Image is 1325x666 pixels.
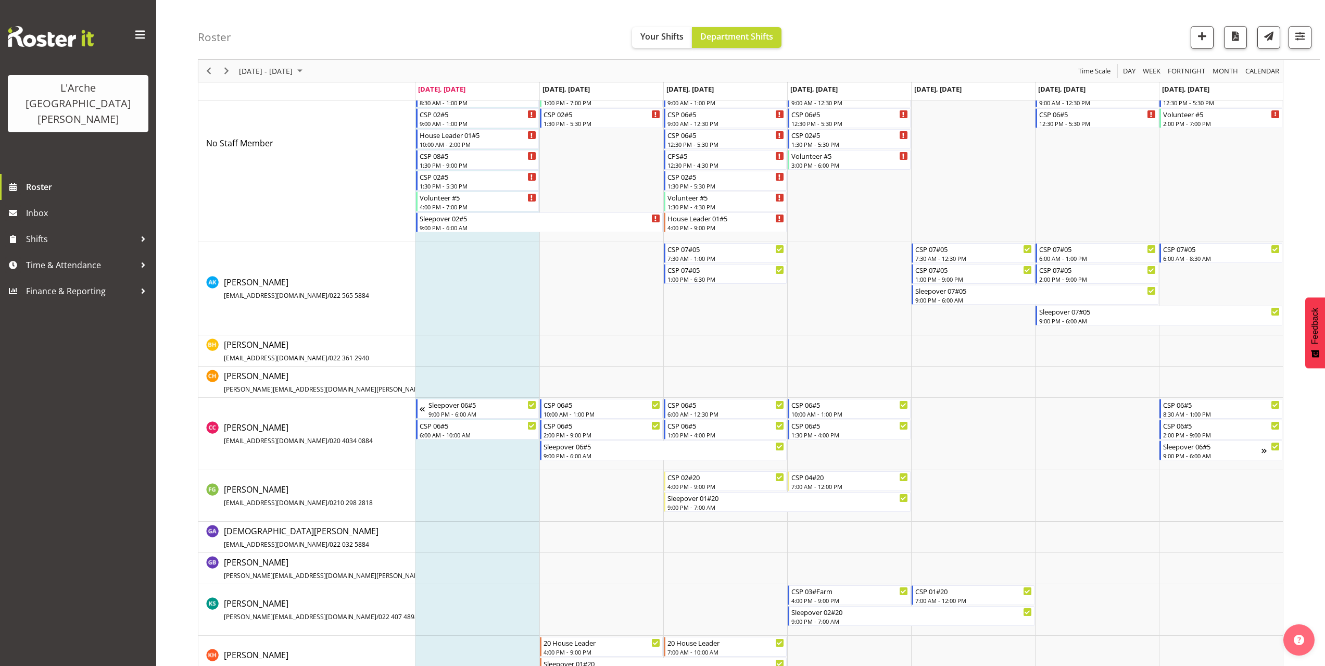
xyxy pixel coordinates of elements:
[420,420,536,431] div: CSP 06#5
[1122,65,1137,78] span: Day
[788,606,1034,626] div: Katherine Shaw"s event - Sleepover 02#20 Begin From Thursday, September 4, 2025 at 9:00:00 PM GMT...
[788,399,911,419] div: Crissandra Cruz"s event - CSP 06#5 Begin From Thursday, September 4, 2025 at 10:00:00 AM GMT+12:0...
[1121,65,1138,78] button: Timeline Day
[18,80,138,127] div: L'Arche [GEOGRAPHIC_DATA][PERSON_NAME]
[791,596,908,605] div: 4:00 PM - 9:00 PM
[416,129,539,149] div: No Staff Member"s event - House Leader 01#5 Begin From Monday, September 1, 2025 at 10:00:00 AM G...
[220,65,234,78] button: Next
[224,370,467,395] a: [PERSON_NAME][PERSON_NAME][EMAIL_ADDRESS][DOMAIN_NAME][PERSON_NAME]
[224,339,369,363] span: [PERSON_NAME]
[238,65,294,78] span: [DATE] - [DATE]
[420,192,536,203] div: Volunteer #5
[912,243,1034,263] div: Aman Kaur"s event - CSP 07#05 Begin From Friday, September 5, 2025 at 7:30:00 AM GMT+12:00 Ends A...
[667,431,784,439] div: 1:00 PM - 4:00 PM
[420,161,536,169] div: 1:30 PM - 9:00 PM
[544,637,660,648] div: 20 House Leader
[224,571,425,580] span: [PERSON_NAME][EMAIL_ADDRESS][DOMAIN_NAME][PERSON_NAME]
[1294,635,1304,645] img: help-xxl-2.png
[1159,420,1282,439] div: Crissandra Cruz"s event - CSP 06#5 Begin From Sunday, September 7, 2025 at 2:00:00 PM GMT+12:00 E...
[1039,265,1156,275] div: CSP 07#05
[418,84,465,94] span: [DATE], [DATE]
[428,410,536,418] div: 9:00 PM - 6:00 AM
[667,223,784,232] div: 4:00 PM - 9:00 PM
[664,243,787,263] div: Aman Kaur"s event - CSP 07#05 Begin From Wednesday, September 3, 2025 at 7:30:00 AM GMT+12:00 End...
[915,596,1032,605] div: 7:00 AM - 12:00 PM
[224,540,327,549] span: [EMAIL_ADDRESS][DOMAIN_NAME]
[667,493,908,503] div: Sleepover 01#20
[198,367,415,398] td: Christopher Hill resource
[912,285,1158,305] div: Aman Kaur"s event - Sleepover 07#05 Begin From Friday, September 5, 2025 at 9:00:00 PM GMT+12:00 ...
[544,420,660,431] div: CSP 06#5
[664,171,787,191] div: No Staff Member"s event - CSP 02#5 Begin From Wednesday, September 3, 2025 at 1:30:00 PM GMT+12:0...
[224,556,467,581] a: [PERSON_NAME][PERSON_NAME][EMAIL_ADDRESS][DOMAIN_NAME][PERSON_NAME]
[327,354,330,362] span: /
[788,420,911,439] div: Crissandra Cruz"s event - CSP 06#5 Begin From Thursday, September 4, 2025 at 1:30:00 PM GMT+12:00...
[1039,98,1156,107] div: 9:00 AM - 12:30 PM
[224,291,327,300] span: [EMAIL_ADDRESS][DOMAIN_NAME]
[224,612,376,621] span: [PERSON_NAME][EMAIL_ADDRESS][DOMAIN_NAME]
[788,129,911,149] div: No Staff Member"s event - CSP 02#5 Begin From Thursday, September 4, 2025 at 1:30:00 PM GMT+12:00...
[700,31,773,42] span: Department Shifts
[224,525,378,550] a: [DEMOGRAPHIC_DATA][PERSON_NAME][EMAIL_ADDRESS][DOMAIN_NAME]/022 032 5884
[330,540,369,549] span: 022 032 5884
[544,399,660,410] div: CSP 06#5
[791,482,908,491] div: 7:00 AM - 12:00 PM
[206,137,273,149] span: No Staff Member
[667,182,784,190] div: 1:30 PM - 5:30 PM
[667,203,784,211] div: 1:30 PM - 4:30 PM
[1244,65,1281,78] button: Month
[790,84,838,94] span: [DATE], [DATE]
[1163,119,1280,128] div: 2:00 PM - 7:00 PM
[791,150,908,161] div: Volunteer #5
[1305,297,1325,368] button: Feedback - Show survey
[1039,244,1156,254] div: CSP 07#05
[1039,119,1156,128] div: 12:30 PM - 5:30 PM
[198,398,415,470] td: Crissandra Cruz resource
[667,98,784,107] div: 9:00 AM - 1:00 PM
[667,109,784,119] div: CSP 06#5
[667,140,784,148] div: 12:30 PM - 5:30 PM
[912,264,1034,284] div: Aman Kaur"s event - CSP 07#05 Begin From Friday, September 5, 2025 at 1:00:00 PM GMT+12:00 Ends A...
[640,31,684,42] span: Your Shifts
[1163,420,1280,431] div: CSP 06#5
[1244,65,1280,78] span: calendar
[1163,451,1261,460] div: 9:00 PM - 6:00 AM
[1163,254,1280,262] div: 6:00 AM - 8:30 AM
[788,585,911,605] div: Katherine Shaw"s event - CSP 03#Farm Begin From Thursday, September 4, 2025 at 4:00:00 PM GMT+12:...
[420,150,536,161] div: CSP 08#5
[224,354,327,362] span: [EMAIL_ADDRESS][DOMAIN_NAME]
[664,492,911,512] div: Faustina Gaensicke"s event - Sleepover 01#20 Begin From Wednesday, September 3, 2025 at 9:00:00 P...
[791,472,908,482] div: CSP 04#20
[198,31,231,43] h4: Roster
[544,431,660,439] div: 2:00 PM - 9:00 PM
[420,119,536,128] div: 9:00 AM - 1:00 PM
[544,441,784,451] div: Sleepover 06#5
[224,385,425,394] span: [PERSON_NAME][EMAIL_ADDRESS][DOMAIN_NAME][PERSON_NAME]
[692,27,781,48] button: Department Shifts
[791,109,908,119] div: CSP 06#5
[544,119,660,128] div: 1:30 PM - 5:30 PM
[544,98,660,107] div: 1:00 PM - 7:00 PM
[330,354,369,362] span: 022 361 2940
[667,213,784,223] div: House Leader 01#5
[416,192,539,211] div: No Staff Member"s event - Volunteer #5 Begin From Monday, September 1, 2025 at 4:00:00 PM GMT+12:...
[420,171,536,182] div: CSP 02#5
[791,607,1032,617] div: Sleepover 02#20
[544,410,660,418] div: 10:00 AM - 1:00 PM
[330,436,373,445] span: 020 4034 0884
[540,420,663,439] div: Crissandra Cruz"s event - CSP 06#5 Begin From Tuesday, September 2, 2025 at 2:00:00 PM GMT+12:00 ...
[1163,109,1280,119] div: Volunteer #5
[416,171,539,191] div: No Staff Member"s event - CSP 02#5 Begin From Monday, September 1, 2025 at 1:30:00 PM GMT+12:00 E...
[198,45,415,242] td: No Staff Member resource
[26,231,135,247] span: Shifts
[224,484,373,508] span: [PERSON_NAME]
[667,265,784,275] div: CSP 07#05
[544,109,660,119] div: CSP 02#5
[791,420,908,431] div: CSP 06#5
[664,108,787,128] div: No Staff Member"s event - CSP 06#5 Begin From Wednesday, September 3, 2025 at 9:00:00 AM GMT+12:0...
[1142,65,1162,78] span: Week
[1141,65,1163,78] button: Timeline Week
[1257,26,1280,49] button: Send a list of all shifts for the selected filtered period to all rostered employees.
[1289,26,1311,49] button: Filter Shifts
[8,26,94,47] img: Rosterit website logo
